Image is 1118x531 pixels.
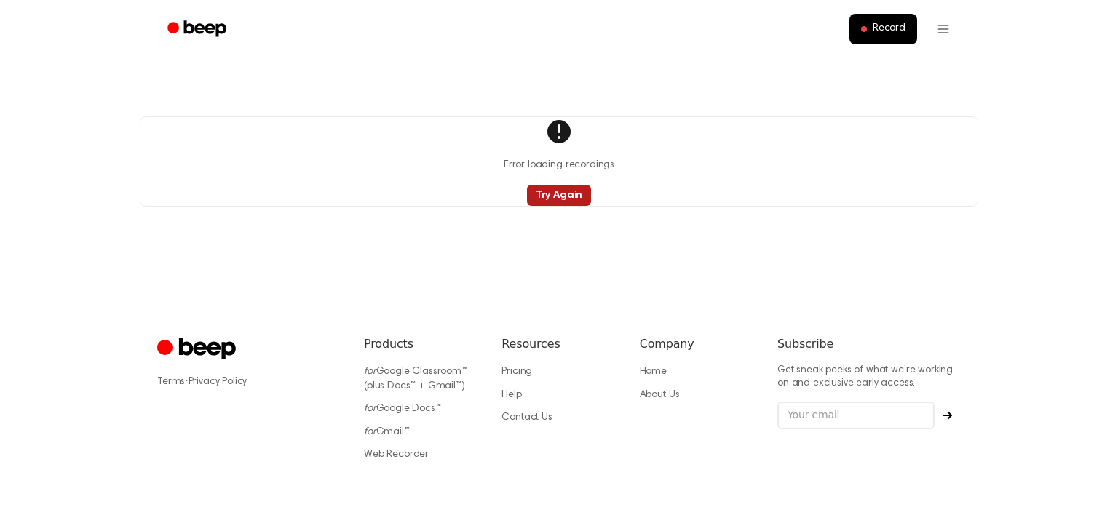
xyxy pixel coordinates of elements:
input: Your email [777,402,935,429]
a: forGoogle Docs™ [364,404,441,414]
h6: Subscribe [777,335,961,353]
button: Try Again [527,185,592,206]
p: Error loading recordings [140,158,978,173]
h6: Company [640,335,754,353]
a: Cruip [157,335,239,364]
a: Beep [157,15,239,44]
button: Record [849,14,917,44]
p: Get sneak peeks of what we’re working on and exclusive early access. [777,364,961,390]
a: Contact Us [501,412,552,423]
i: for [364,404,376,414]
a: Pricing [501,367,532,377]
h6: Products [364,335,478,353]
a: forGmail™ [364,427,410,437]
a: Home [640,367,667,377]
a: forGoogle Classroom™ (plus Docs™ + Gmail™) [364,367,467,391]
i: for [364,367,376,377]
a: Help [501,390,521,400]
i: for [364,427,376,437]
a: Web Recorder [364,450,429,460]
button: Open menu [926,12,961,47]
span: Record [873,23,905,36]
a: Privacy Policy [189,377,247,387]
a: Terms [157,377,185,387]
a: About Us [640,390,680,400]
h6: Resources [501,335,616,353]
button: Subscribe [935,411,961,420]
div: · [157,375,341,389]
